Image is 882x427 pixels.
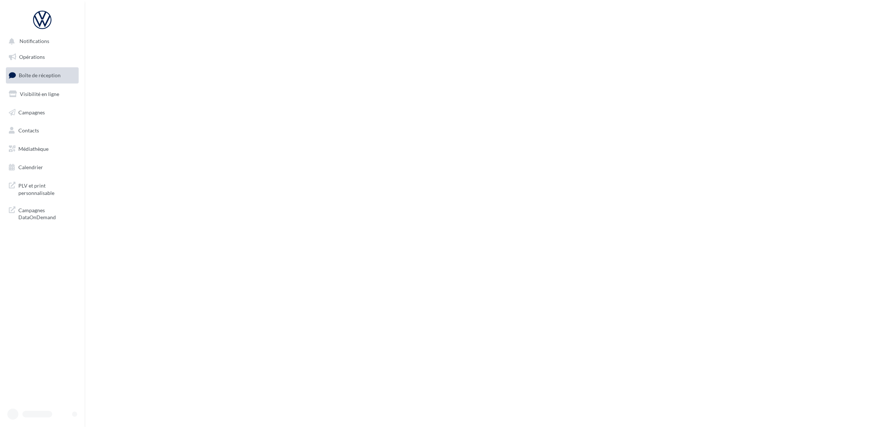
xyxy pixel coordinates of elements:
span: PLV et print personnalisable [18,181,76,196]
span: Campagnes DataOnDemand [18,205,76,221]
span: Opérations [19,54,45,60]
a: Opérations [4,49,80,65]
a: Médiathèque [4,141,80,157]
span: Calendrier [18,164,43,170]
span: Boîte de réception [19,72,61,78]
a: Boîte de réception [4,67,80,83]
span: Médiathèque [18,146,49,152]
span: Visibilité en ligne [20,91,59,97]
a: Campagnes [4,105,80,120]
a: PLV et print personnalisable [4,178,80,199]
span: Notifications [19,38,49,45]
span: Contacts [18,127,39,134]
a: Calendrier [4,160,80,175]
a: Visibilité en ligne [4,86,80,102]
a: Contacts [4,123,80,138]
a: Campagnes DataOnDemand [4,202,80,224]
span: Campagnes [18,109,45,115]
